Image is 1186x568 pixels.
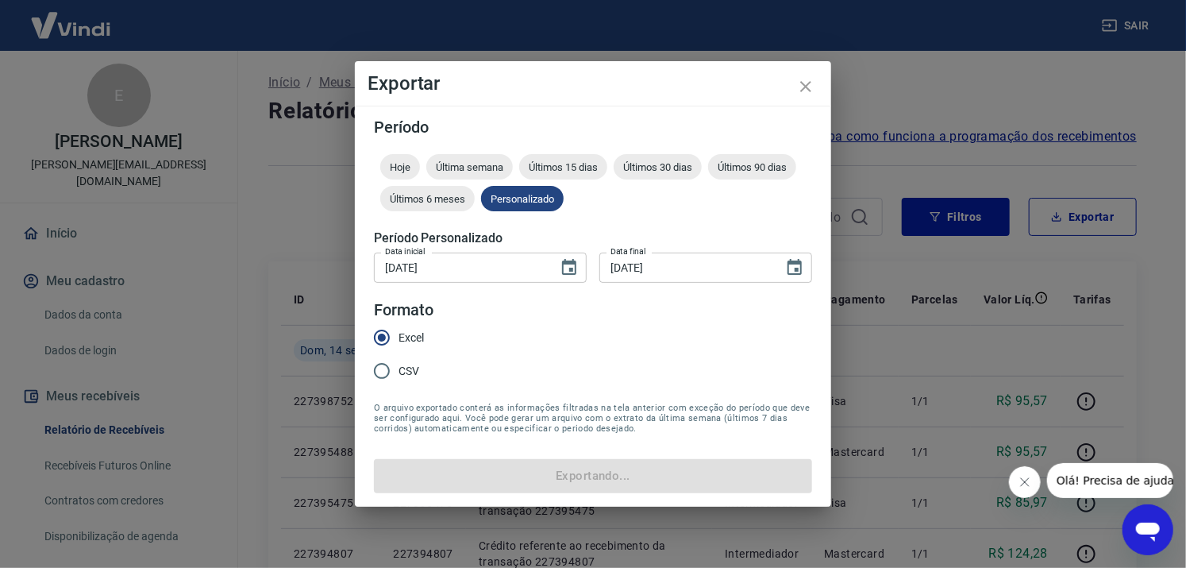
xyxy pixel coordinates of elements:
[380,186,475,211] div: Últimos 6 meses
[787,68,825,106] button: close
[368,74,818,93] h4: Exportar
[519,154,607,180] div: Últimos 15 dias
[380,154,420,180] div: Hoje
[426,154,513,180] div: Última semana
[374,403,812,434] span: O arquivo exportado conterá as informações filtradas na tela anterior com exceção do período que ...
[481,186,564,211] div: Personalizado
[610,245,646,257] label: Data final
[1122,504,1173,555] iframe: Botão para abrir a janela de mensagens
[399,363,419,380] span: CSV
[553,252,585,284] button: Choose date, selected date is 12 de set de 2025
[614,161,702,173] span: Últimos 30 dias
[599,253,772,282] input: DD/MM/YYYY
[779,252,811,284] button: Choose date, selected date is 14 de set de 2025
[399,330,424,346] span: Excel
[1047,463,1173,498] iframe: Mensagem da empresa
[374,299,433,322] legend: Formato
[614,154,702,180] div: Últimos 30 dias
[481,193,564,205] span: Personalizado
[708,154,796,180] div: Últimos 90 dias
[426,161,513,173] span: Última semana
[380,161,420,173] span: Hoje
[374,119,812,135] h5: Período
[374,253,547,282] input: DD/MM/YYYY
[519,161,607,173] span: Últimos 15 dias
[385,245,425,257] label: Data inicial
[10,11,133,24] span: Olá! Precisa de ajuda?
[1009,466,1041,498] iframe: Fechar mensagem
[374,230,812,246] h5: Período Personalizado
[708,161,796,173] span: Últimos 90 dias
[380,193,475,205] span: Últimos 6 meses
